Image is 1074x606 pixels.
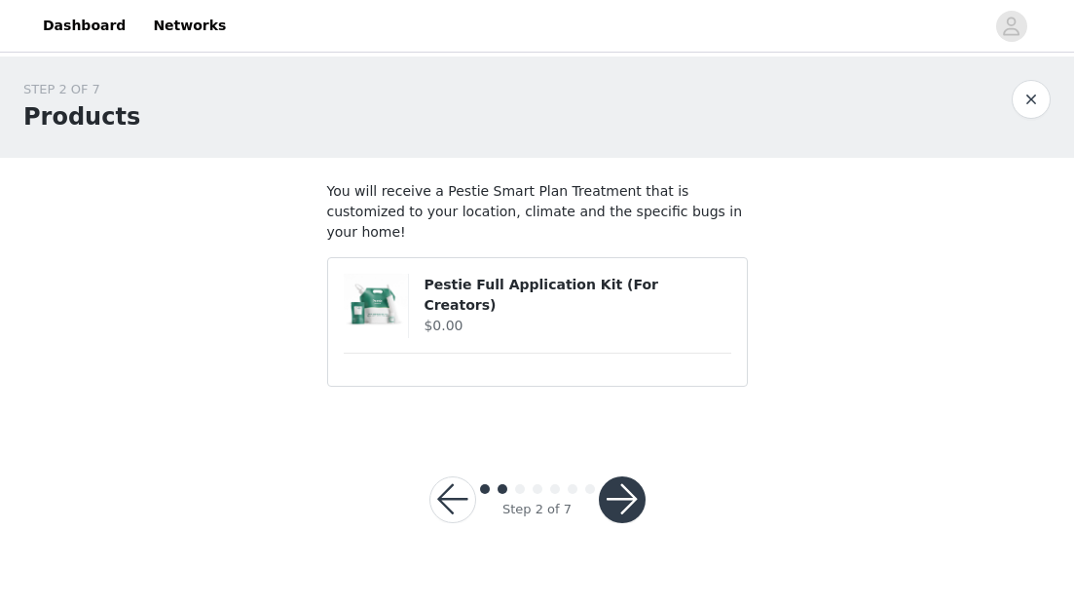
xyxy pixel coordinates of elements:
p: You will receive a Pestie Smart Plan Treatment that is customized to your location, climate and t... [327,181,748,243]
h4: $0.00 [424,316,730,336]
div: avatar [1002,11,1020,42]
img: Pestie Full Application Kit (For Creators) [344,274,408,338]
div: STEP 2 OF 7 [23,80,140,99]
h4: Pestie Full Application Kit (For Creators) [424,275,730,316]
h1: Products [23,99,140,134]
a: Dashboard [31,4,137,48]
div: Step 2 of 7 [502,500,572,519]
a: Networks [141,4,238,48]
